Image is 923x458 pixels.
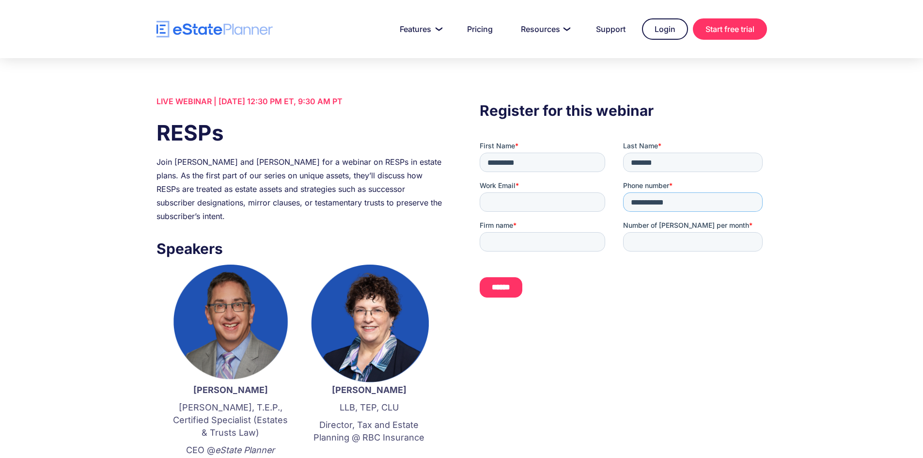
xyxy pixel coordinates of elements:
div: LIVE WEBINAR | [DATE] 12:30 PM ET, 9:30 AM PT [156,95,443,108]
a: Login [642,18,688,40]
strong: [PERSON_NAME] [193,385,268,395]
em: eState Planner [215,445,275,455]
p: Director, Tax and Estate Planning @ RBC Insurance [310,419,429,444]
div: Join [PERSON_NAME] and [PERSON_NAME] for a webinar on RESPs in estate plans. As the first part of... [156,155,443,223]
a: home [156,21,273,38]
p: LLB, TEP, CLU [310,401,429,414]
a: Resources [509,19,579,39]
iframe: Form 0 [480,141,767,315]
h3: Register for this webinar [480,99,767,122]
a: Features [388,19,451,39]
a: Support [584,19,637,39]
p: [PERSON_NAME], T.E.P., Certified Specialist (Estates & Trusts Law) [171,401,290,439]
h3: Speakers [156,237,443,260]
a: Start free trial [693,18,767,40]
strong: [PERSON_NAME] [332,385,407,395]
p: CEO @ [171,444,290,457]
a: Pricing [455,19,504,39]
h1: RESPs [156,118,443,148]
